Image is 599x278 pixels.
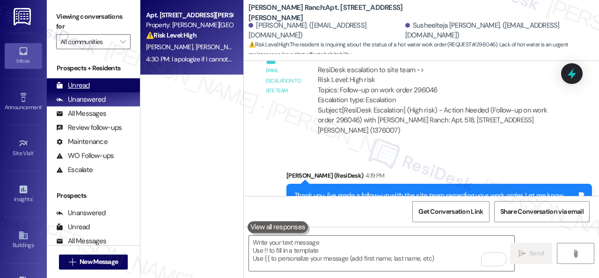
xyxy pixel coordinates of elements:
[418,207,483,217] span: Get Conversation Link
[14,8,33,25] img: ResiDesk Logo
[56,9,131,34] label: Viewing conversations for
[405,21,592,41] div: Susheelteja [PERSON_NAME]. ([EMAIL_ADDRESS][DOMAIN_NAME])
[56,236,106,246] div: All Messages
[59,255,128,270] button: New Message
[60,34,116,49] input: All communities
[248,41,289,48] strong: ⚠️ Risk Level: High
[120,38,125,45] i: 
[56,222,90,232] div: Unread
[494,201,590,222] button: Share Conversation via email
[32,195,34,201] span: •
[56,95,106,105] div: Unanswered
[363,171,384,180] div: 4:19 PM
[146,43,196,51] span: [PERSON_NAME]
[56,123,122,133] div: Review follow-ups
[42,103,43,109] span: •
[318,105,555,135] div: Subject: [ResiDesk Escalation] (High risk) - Action Needed (Follow-up on work order 296046) with ...
[248,21,403,41] div: [PERSON_NAME]. ([EMAIL_ADDRESS][DOMAIN_NAME])
[56,81,90,90] div: Unread
[69,258,76,266] i: 
[519,250,526,257] i: 
[56,151,114,161] div: WO Follow-ups
[5,227,42,253] a: Buildings
[500,207,584,217] span: Share Conversation via email
[5,181,42,207] a: Insights •
[146,31,197,39] strong: ⚠️ Risk Level: High
[47,191,140,201] div: Prospects
[572,250,579,257] i: 
[56,165,93,175] div: Escalate
[266,66,302,96] div: Email escalation to site team
[146,20,233,30] div: Property: [PERSON_NAME][GEOGRAPHIC_DATA]
[196,43,242,51] span: [PERSON_NAME]
[248,40,599,60] span: : The resident is inquiring about the status of a hot water work order (REQUEST#296046). Lack of ...
[5,43,42,68] a: Inbox
[318,65,555,105] div: ResiDesk escalation to site team -> Risk Level: High risk Topics: Follow-up on work order 296046 ...
[56,137,108,147] div: Maintenance
[294,191,577,211] div: Thank you. I've made a follow-up with the site team regarding your work order. Let me know when y...
[286,171,592,184] div: [PERSON_NAME] (ResiDesk)
[34,149,35,155] span: •
[56,109,106,119] div: All Messages
[56,208,106,218] div: Unanswered
[47,63,140,73] div: Prospects + Residents
[510,243,552,264] button: Send
[248,3,436,23] b: [PERSON_NAME] Ranch: Apt. [STREET_ADDRESS][PERSON_NAME]
[412,201,489,222] button: Get Conversation Link
[529,248,544,258] span: Send
[146,10,233,20] div: Apt. [STREET_ADDRESS][PERSON_NAME]
[80,257,118,267] span: New Message
[5,135,42,161] a: Site Visit •
[249,236,514,271] textarea: To enrich screen reader interactions, please activate Accessibility in Grammarly extension settings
